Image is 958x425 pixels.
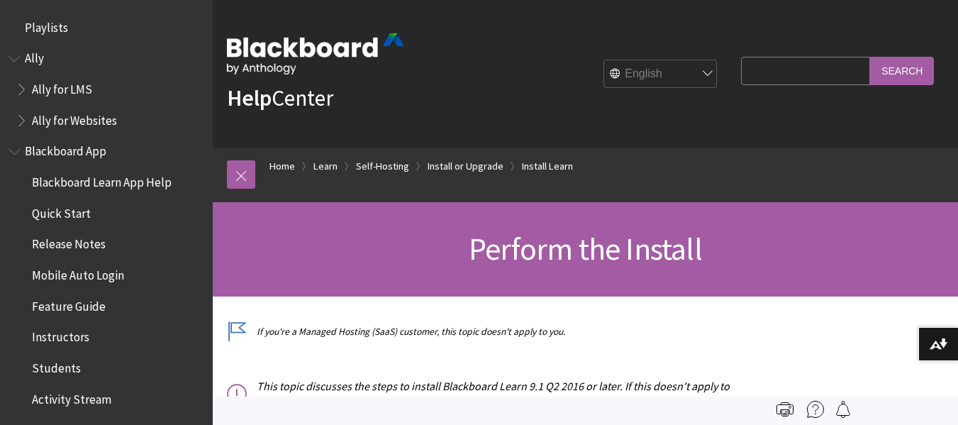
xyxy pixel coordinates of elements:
span: Mobile Auto Login [32,263,124,282]
span: Instructors [32,326,89,345]
input: Search [870,57,934,84]
span: Feature Guide [32,294,106,314]
span: Ally for LMS [32,77,92,96]
img: Blackboard by Anthology [227,33,404,74]
span: Activity Stream [32,387,111,407]
img: Print [776,401,793,418]
span: Ally [25,47,44,66]
span: Blackboard Learn App Help [32,170,172,189]
a: Self-Hosting [356,158,409,175]
nav: Book outline for Anthology Ally Help [9,47,204,133]
span: Perform the Install [469,229,702,268]
span: Playlists [25,16,68,35]
img: More help [807,401,824,418]
select: Site Language Selector [604,60,718,89]
span: Blackboard App [25,140,106,159]
a: installation instructions for earlier versions of Blackboard Learn [333,394,637,409]
a: HelpCenter [227,84,333,112]
span: Ally for Websites [32,109,117,128]
span: Students [32,356,81,375]
a: Learn [313,158,338,175]
a: Install Learn [522,158,573,175]
strong: Help [227,84,272,112]
a: Install or Upgrade [428,158,503,175]
a: Home [269,158,295,175]
p: This topic discusses the steps to install Blackboard Learn 9.1 Q2 2016 or later. If this doesn't ... [227,378,734,410]
span: Quick Start [32,202,91,221]
span: Release Notes [32,233,106,252]
img: Follow this page [835,401,852,418]
nav: Book outline for Playlists [9,16,204,40]
p: If you're a Managed Hosting (SaaS) customer, this topic doesn't apply to you. [227,325,734,338]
